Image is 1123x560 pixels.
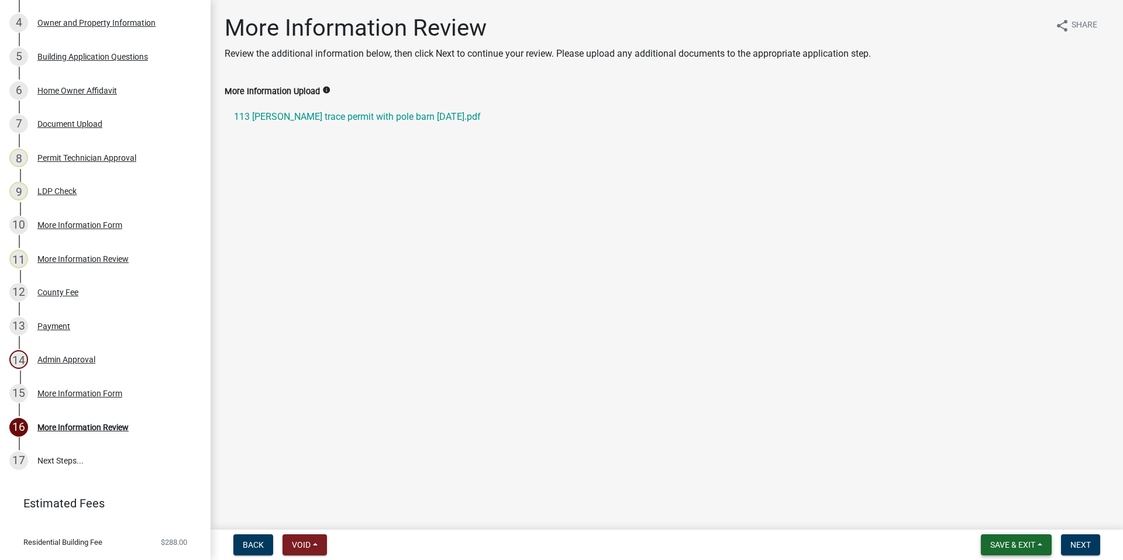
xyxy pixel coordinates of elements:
button: Back [233,534,273,555]
div: 9 [9,182,28,201]
i: share [1055,19,1069,33]
div: 10 [9,216,28,234]
div: 15 [9,384,28,403]
div: Permit Technician Approval [37,154,136,162]
a: Estimated Fees [9,492,192,515]
div: County Fee [37,288,78,296]
span: $288.00 [161,538,187,546]
div: 4 [9,13,28,32]
div: 13 [9,317,28,336]
h1: More Information Review [225,14,871,42]
span: Back [243,540,264,549]
div: More Information Review [37,423,129,431]
div: More Information Review [37,255,129,263]
div: 8 [9,148,28,167]
div: 12 [9,283,28,302]
button: Next [1061,534,1100,555]
div: Document Upload [37,120,102,128]
span: Share [1072,19,1097,33]
p: Review the additional information below, then click Next to continue your review. Please upload a... [225,47,871,61]
div: LDP Check [37,187,77,195]
div: 17 [9,451,28,470]
div: 16 [9,418,28,437]
div: Payment [37,322,70,330]
div: 7 [9,115,28,133]
a: 113 [PERSON_NAME] trace permit with pole barn [DATE].pdf [225,103,1109,131]
div: Owner and Property Information [37,19,156,27]
i: info [322,86,330,94]
span: Save & Exit [990,540,1035,549]
div: Home Owner Affidavit [37,87,117,95]
span: Void [292,540,311,549]
button: shareShare [1046,14,1107,37]
button: Save & Exit [981,534,1052,555]
div: 11 [9,250,28,268]
div: 6 [9,81,28,100]
div: Admin Approval [37,355,95,364]
span: Residential Building Fee [23,538,102,546]
div: More Information Form [37,221,122,229]
div: More Information Form [37,389,122,397]
label: More Information Upload [225,88,320,96]
div: 5 [9,47,28,66]
div: Building Application Questions [37,53,148,61]
span: Next [1070,540,1091,549]
div: 14 [9,350,28,369]
button: Void [283,534,327,555]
